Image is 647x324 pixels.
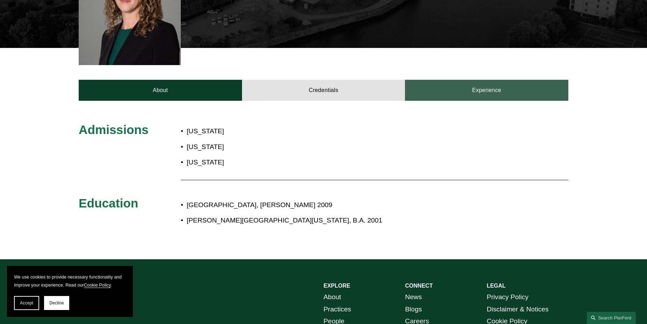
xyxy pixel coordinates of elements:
a: About [323,291,341,303]
a: Search this site [587,312,636,324]
a: Privacy Policy [487,291,528,303]
p: [PERSON_NAME][GEOGRAPHIC_DATA][US_STATE], B.A. 2001 [187,214,507,227]
a: Disclaimer & Notices [487,303,549,316]
a: Blogs [405,303,422,316]
p: [US_STATE] [187,156,364,169]
span: Accept [20,301,33,305]
span: Education [79,196,138,210]
p: [US_STATE] [187,125,364,138]
a: News [405,291,422,303]
span: Admissions [79,123,148,136]
strong: CONNECT [405,283,433,289]
span: Decline [49,301,64,305]
a: Cookie Policy [84,282,111,288]
p: [GEOGRAPHIC_DATA], [PERSON_NAME] 2009 [187,199,507,211]
strong: EXPLORE [323,283,350,289]
button: Accept [14,296,39,310]
strong: LEGAL [487,283,506,289]
section: Cookie banner [7,266,133,317]
button: Decline [44,296,69,310]
a: About [79,80,242,101]
a: Practices [323,303,351,316]
p: [US_STATE] [187,141,364,153]
a: Experience [405,80,568,101]
p: We use cookies to provide necessary functionality and improve your experience. Read our . [14,273,126,289]
a: Credentials [242,80,405,101]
